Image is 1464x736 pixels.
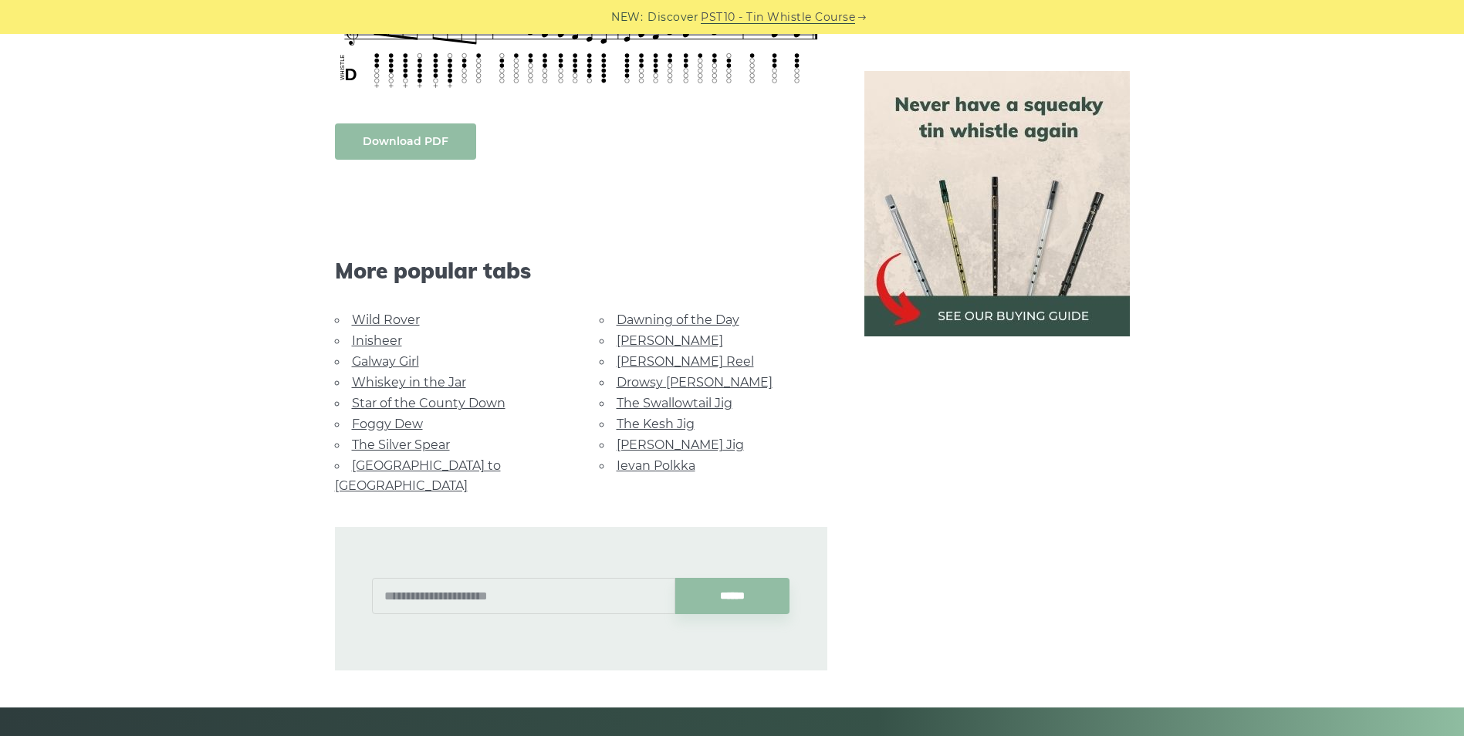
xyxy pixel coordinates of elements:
[617,396,732,410] a: The Swallowtail Jig
[335,258,827,284] span: More popular tabs
[647,8,698,26] span: Discover
[617,437,744,452] a: [PERSON_NAME] Jig
[352,437,450,452] a: The Silver Spear
[617,417,695,431] a: The Kesh Jig
[611,8,643,26] span: NEW:
[352,312,420,327] a: Wild Rover
[617,458,695,473] a: Ievan Polkka
[701,8,855,26] a: PST10 - Tin Whistle Course
[352,417,423,431] a: Foggy Dew
[617,312,739,327] a: Dawning of the Day
[352,375,466,390] a: Whiskey in the Jar
[617,333,723,348] a: [PERSON_NAME]
[864,71,1130,336] img: tin whistle buying guide
[335,123,476,160] a: Download PDF
[352,354,419,369] a: Galway Girl
[352,333,402,348] a: Inisheer
[617,354,754,369] a: [PERSON_NAME] Reel
[352,396,505,410] a: Star of the County Down
[617,375,773,390] a: Drowsy [PERSON_NAME]
[335,458,501,493] a: [GEOGRAPHIC_DATA] to [GEOGRAPHIC_DATA]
